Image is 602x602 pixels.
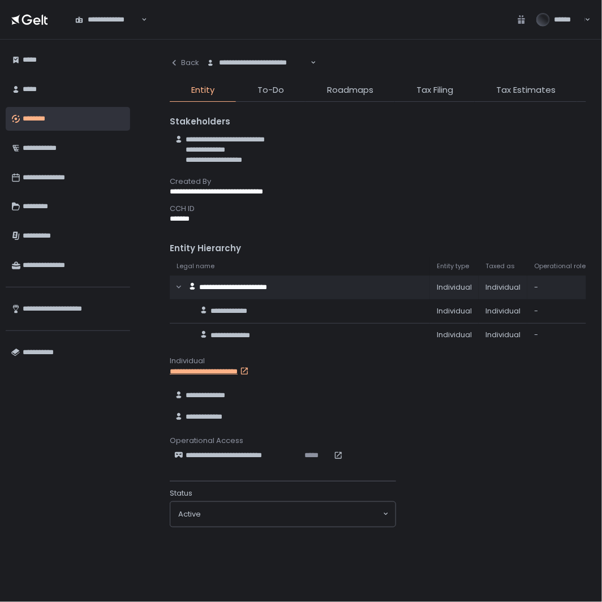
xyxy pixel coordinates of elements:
div: Individual [437,306,472,316]
div: Individual [485,330,521,340]
div: Search for option [68,7,147,31]
div: Operational Access [170,436,586,446]
div: - [534,330,586,340]
div: - [534,282,586,293]
div: - [534,306,586,316]
span: Tax Filing [416,84,453,97]
span: To-Do [257,84,284,97]
span: Taxed as [485,262,515,270]
div: Entity Hierarchy [170,242,586,255]
div: Search for option [199,51,316,75]
input: Search for option [201,509,382,520]
div: Back [170,58,199,68]
button: Back [170,51,199,75]
span: Roadmaps [327,84,373,97]
div: Search for option [170,502,395,527]
div: CCH ID [170,204,586,214]
div: Individual [170,356,586,366]
div: Individual [437,330,472,340]
span: Tax Estimates [496,84,556,97]
div: Stakeholders [170,115,586,128]
span: Entity [191,84,214,97]
span: Entity type [437,262,469,270]
span: Status [170,488,192,498]
span: Operational role [534,262,586,270]
div: Individual [485,282,521,293]
div: Individual [485,306,521,316]
span: Legal name [177,262,214,270]
div: Individual [437,282,472,293]
span: active [178,509,201,519]
div: Created By [170,177,586,187]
